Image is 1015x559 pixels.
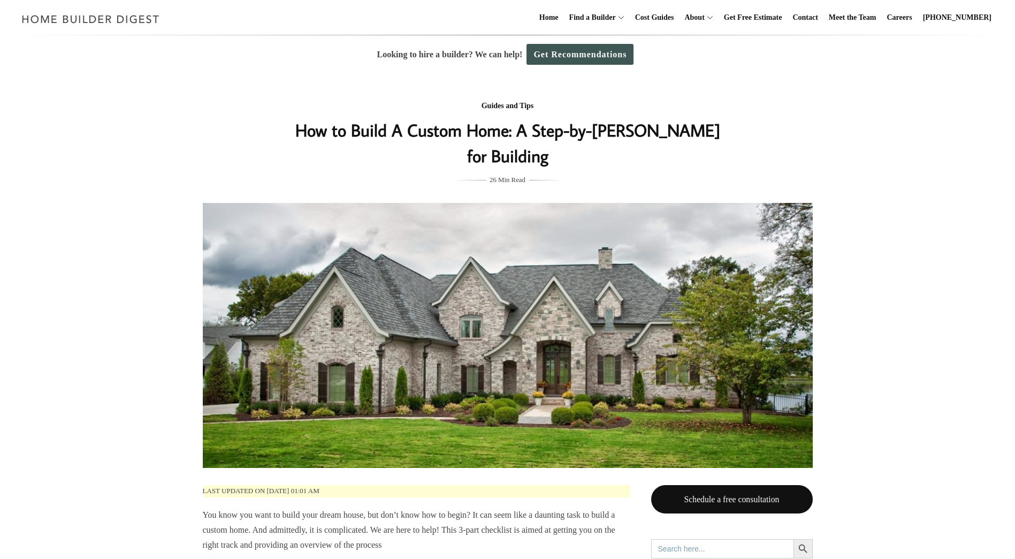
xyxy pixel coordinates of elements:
input: Search here... [651,539,793,558]
a: Meet the Team [825,1,881,35]
a: Guides and Tips [482,102,534,110]
img: Home Builder Digest [17,9,164,29]
a: Schedule a free consultation [651,485,813,513]
a: Home [535,1,563,35]
h1: How to Build A Custom Home: A Step-by-[PERSON_NAME] for Building [294,117,721,169]
a: Get Free Estimate [720,1,787,35]
a: Contact [788,1,822,35]
a: Get Recommendations [526,44,634,65]
a: Cost Guides [631,1,678,35]
span: 26 Min Read [490,174,525,186]
svg: Search [797,543,809,555]
p: You know you want to build your dream house, but don’t know how to begin? It can seem like a daun... [203,508,630,553]
a: Find a Builder [565,1,616,35]
a: [PHONE_NUMBER] [919,1,996,35]
p: Last updated on [DATE] 01:01 am [203,485,630,497]
a: About [680,1,704,35]
a: Careers [883,1,917,35]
